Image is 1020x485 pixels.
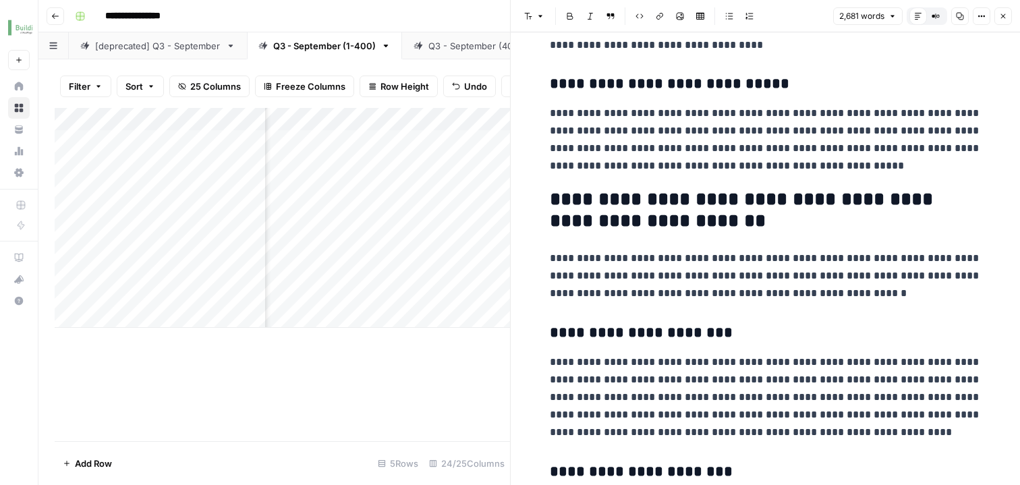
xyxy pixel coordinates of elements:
a: Q3 - September (1-400) [247,32,402,59]
span: Add Row [75,457,112,470]
button: Sort [117,76,164,97]
button: Undo [443,76,496,97]
a: Your Data [8,119,30,140]
div: What's new? [9,269,29,289]
span: Filter [69,80,90,93]
button: What's new? [8,268,30,290]
button: Filter [60,76,111,97]
button: Freeze Columns [255,76,354,97]
a: Q3 - September (400+) [402,32,555,59]
div: 5 Rows [372,453,424,474]
button: 25 Columns [169,76,250,97]
img: Buildium Logo [8,16,32,40]
span: Freeze Columns [276,80,345,93]
a: Browse [8,97,30,119]
button: Workspace: Buildium [8,11,30,45]
button: Help + Support [8,290,30,312]
div: Q3 - September (1-400) [273,39,376,53]
button: Row Height [360,76,438,97]
span: Row Height [380,80,429,93]
span: 2,681 words [839,10,884,22]
div: [deprecated] Q3 - September [95,39,221,53]
a: Usage [8,140,30,162]
a: [deprecated] Q3 - September [69,32,247,59]
span: Sort [125,80,143,93]
div: 24/25 Columns [424,453,510,474]
button: Add Row [55,453,120,474]
span: 25 Columns [190,80,241,93]
a: Settings [8,162,30,183]
a: AirOps Academy [8,247,30,268]
div: Q3 - September (400+) [428,39,529,53]
span: Undo [464,80,487,93]
a: Home [8,76,30,97]
button: 2,681 words [833,7,903,25]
